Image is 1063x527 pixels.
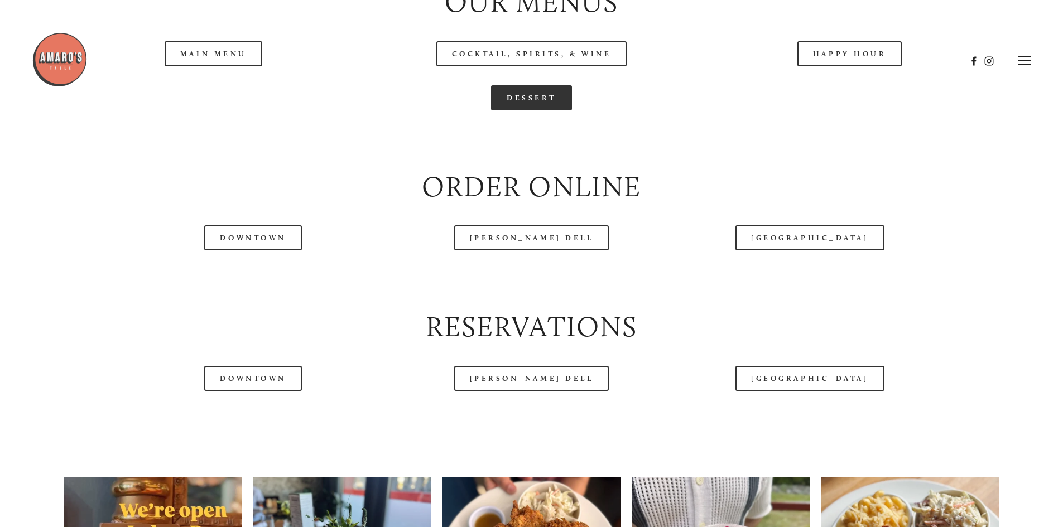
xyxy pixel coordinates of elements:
a: [GEOGRAPHIC_DATA] [735,366,884,391]
a: [GEOGRAPHIC_DATA] [735,225,884,250]
h2: Order Online [64,167,999,207]
a: [PERSON_NAME] Dell [454,225,609,250]
h2: Reservations [64,307,999,347]
a: Downtown [204,366,301,391]
a: [PERSON_NAME] Dell [454,366,609,391]
a: Downtown [204,225,301,250]
img: Amaro's Table [32,32,88,88]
